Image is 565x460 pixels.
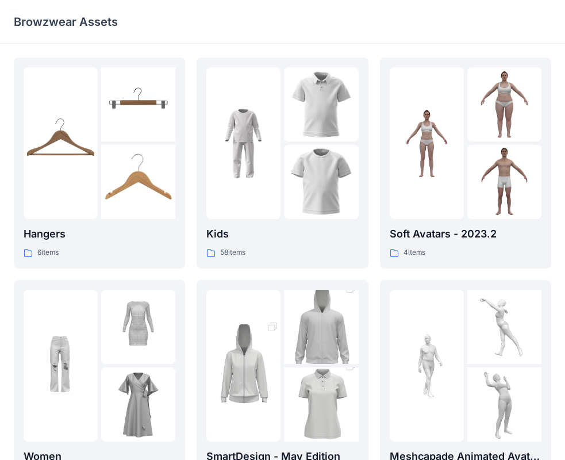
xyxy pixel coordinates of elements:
[390,106,464,181] img: folder 1
[24,226,175,242] p: Hangers
[380,57,551,269] a: folder 1folder 2folder 3Soft Avatars - 2023.24items
[467,145,541,219] img: folder 3
[14,57,185,269] a: folder 1folder 2folder 3Hangers6items
[101,145,175,219] img: folder 3
[206,106,280,181] img: folder 1
[101,290,175,364] img: folder 2
[101,67,175,141] img: folder 2
[467,367,541,442] img: folder 3
[24,106,98,181] img: folder 1
[220,247,245,259] p: 58 items
[206,310,280,421] img: folder 1
[24,328,98,402] img: folder 1
[390,328,464,402] img: folder 1
[206,226,358,242] p: Kids
[284,145,358,219] img: folder 3
[14,14,118,30] p: Browzwear Assets
[403,247,425,259] p: 4 items
[37,247,59,259] p: 6 items
[101,367,175,442] img: folder 3
[467,67,541,141] img: folder 2
[284,67,358,141] img: folder 2
[390,226,541,242] p: Soft Avatars - 2023.2
[197,57,368,269] a: folder 1folder 2folder 3Kids58items
[467,290,541,364] img: folder 2
[284,271,358,383] img: folder 2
